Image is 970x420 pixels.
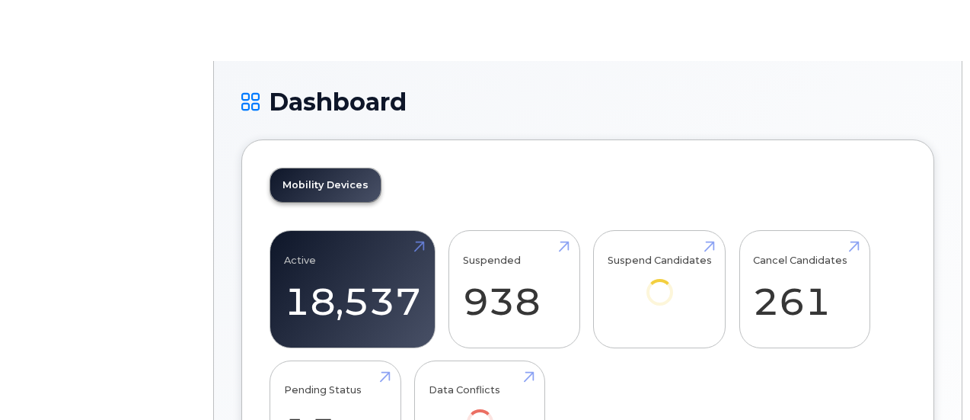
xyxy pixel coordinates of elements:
h1: Dashboard [241,88,934,115]
a: Active 18,537 [284,239,421,340]
a: Cancel Candidates 261 [753,239,856,340]
a: Suspended 938 [463,239,566,340]
a: Mobility Devices [270,168,381,202]
a: Suspend Candidates [608,239,712,327]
